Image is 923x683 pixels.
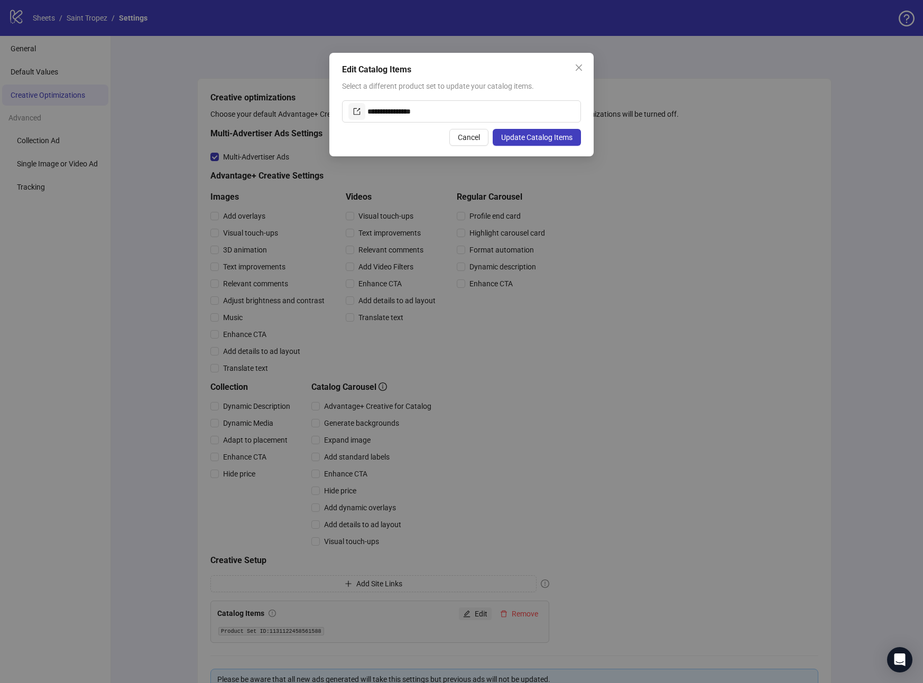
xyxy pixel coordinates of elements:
[342,63,581,76] div: Edit Catalog Items
[501,133,573,142] span: Update Catalog Items
[570,59,587,76] button: Close
[575,63,583,72] span: close
[493,129,581,146] button: Update Catalog Items
[449,129,488,146] button: Cancel
[342,82,534,90] span: Select a different product set to update your catalog items.
[353,108,361,115] span: export
[887,647,912,672] div: Open Intercom Messenger
[458,133,480,142] span: Cancel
